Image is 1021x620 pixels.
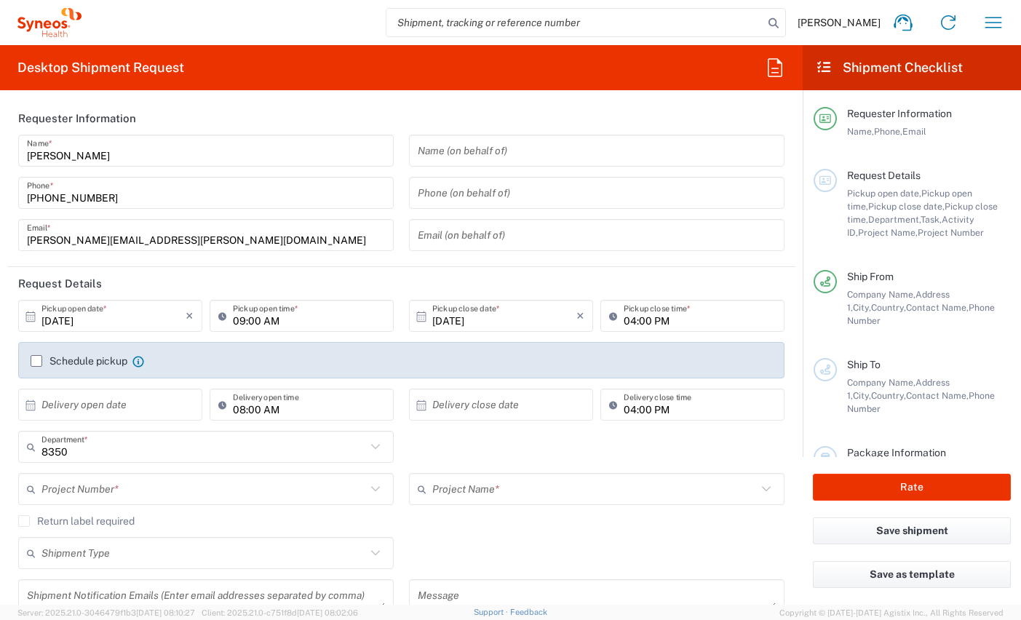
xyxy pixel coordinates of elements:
span: [PERSON_NAME] [798,16,881,29]
span: Pickup close date, [868,201,945,212]
span: Country, [871,302,906,313]
h2: Request Details [18,277,102,291]
span: Country, [871,390,906,401]
span: Email [902,126,926,137]
span: Contact Name, [906,302,969,313]
span: Project Number [918,227,984,238]
label: Return label required [18,515,135,527]
h2: Shipment Checklist [816,59,963,76]
span: Company Name, [847,377,915,388]
button: Save as template [813,561,1011,588]
span: Server: 2025.21.0-3046479f1b3 [17,608,195,617]
span: Pickup open date, [847,188,921,199]
h2: Requester Information [18,111,136,126]
h2: Desktop Shipment Request [17,59,184,76]
input: Shipment, tracking or reference number [386,9,763,36]
span: Client: 2025.21.0-c751f8d [202,608,358,617]
span: Contact Name, [906,390,969,401]
span: Request Details [847,170,921,181]
span: Package Information [847,447,946,458]
button: Save shipment [813,517,1011,544]
span: Department, [868,214,921,225]
span: [DATE] 08:02:06 [297,608,358,617]
span: Phone, [874,126,902,137]
a: Support [474,608,510,616]
span: [DATE] 08:10:27 [136,608,195,617]
span: Ship To [847,359,881,370]
span: Ship From [847,271,894,282]
label: Schedule pickup [31,355,127,367]
span: City, [853,390,871,401]
a: Feedback [510,608,547,616]
span: City, [853,302,871,313]
span: Name, [847,126,874,137]
span: Copyright © [DATE]-[DATE] Agistix Inc., All Rights Reserved [779,606,1004,619]
i: × [576,304,584,327]
button: Rate [813,474,1011,501]
i: × [186,304,194,327]
span: Company Name, [847,289,915,300]
span: Requester Information [847,108,952,119]
span: Task, [921,214,942,225]
span: Project Name, [858,227,918,238]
